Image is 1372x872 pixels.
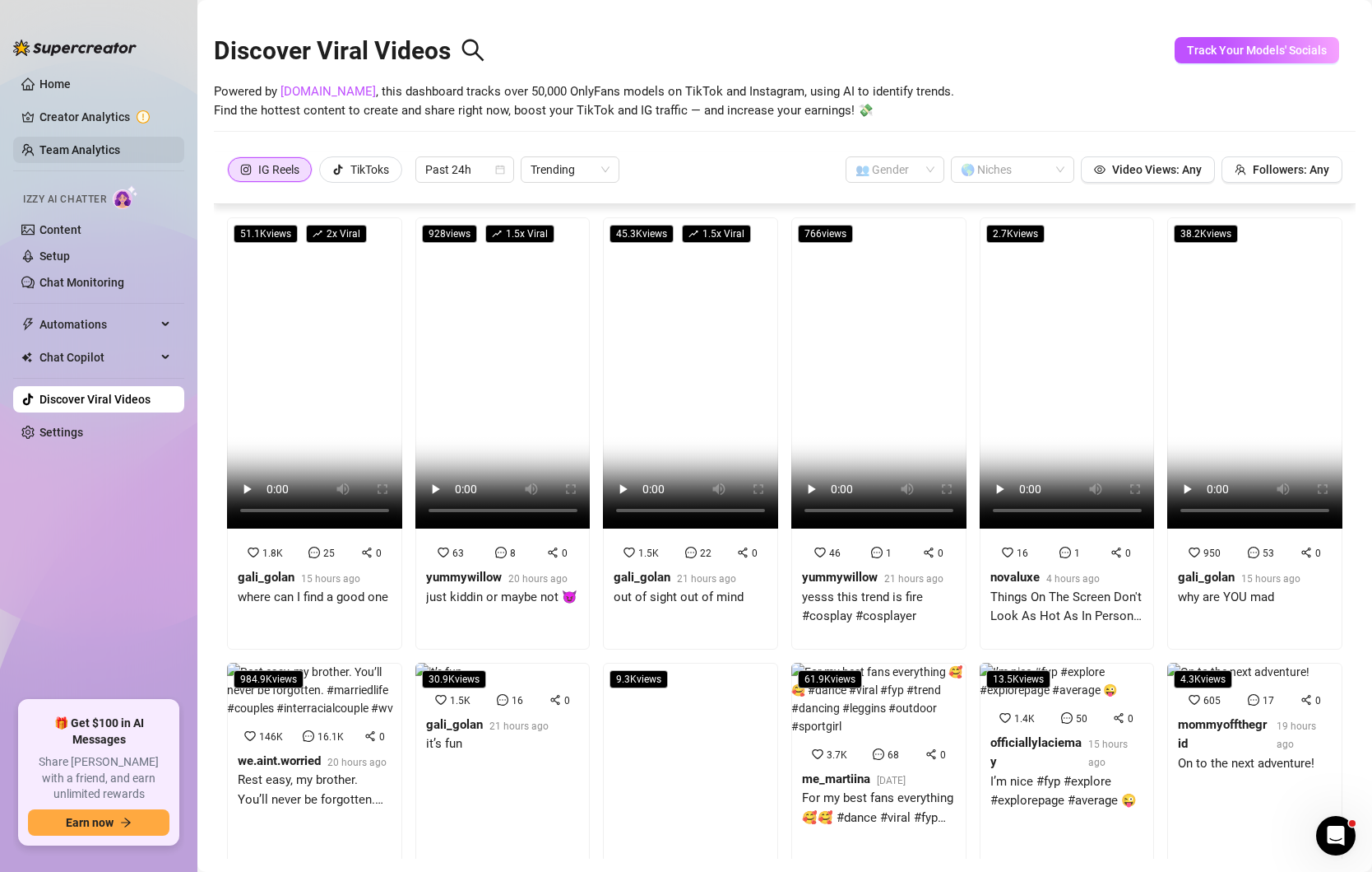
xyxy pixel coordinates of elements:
[1178,717,1267,752] strong: mommyoffthegrid
[802,588,956,627] div: yesss this trend is fire #cosplay #cosplayer
[350,157,389,182] div: TikToks
[497,694,508,706] span: message
[332,164,344,175] span: tik-tok
[425,157,504,182] span: Past 24h
[682,225,751,243] span: 1.5 x Viral
[990,570,1040,585] strong: novaluxe
[415,663,462,681] img: it’s fun
[234,670,304,688] span: 984.9K views
[21,352,32,363] img: Chat Copilot
[512,695,523,706] span: 16
[980,663,1155,699] img: I’m nice #fyp #explore #explorepage #average 😜
[214,35,485,67] h2: Discover Viral Videos
[603,217,778,650] a: 45.3Kviewsrise1.5x Viral1.5K220gali_golan21 hours agoout of sight out of mind
[873,748,884,760] span: message
[886,548,892,559] span: 1
[802,570,878,585] strong: yummywillow
[240,164,252,175] span: instagram
[986,225,1045,243] span: 2.7K views
[39,223,81,236] a: Content
[1263,548,1274,559] span: 53
[1046,573,1100,585] span: 4 hours ago
[1203,695,1221,706] span: 605
[426,588,577,608] div: just kiddin or maybe not 😈
[313,229,322,239] span: rise
[1277,720,1316,750] span: 19 hours ago
[495,547,507,558] span: message
[1189,694,1200,706] span: heart
[379,731,385,743] span: 0
[39,426,83,439] a: Settings
[39,143,120,156] a: Team Analytics
[1315,548,1321,559] span: 0
[280,84,376,99] a: [DOMAIN_NAME]
[1178,754,1332,774] div: On to the next adventure!
[798,225,853,243] span: 766 views
[1110,547,1122,558] span: share-alt
[1235,164,1246,175] span: team
[798,670,862,688] span: 61.9K views
[1167,217,1342,650] a: 38.2Kviews950530gali_golan15 hours agowhy are YOU mad
[301,573,360,585] span: 15 hours ago
[461,38,485,63] span: search
[426,734,549,754] div: it’s fun
[120,817,132,828] span: arrow-right
[1061,712,1073,724] span: message
[531,157,610,182] span: Trending
[980,217,1155,650] a: 2.7Kviews1610novaluxe4 hours agoThings On The Screen Don't Look As Hot As In Person 🔥⁠ ⁠🔎 [PERSON...
[1263,695,1274,706] span: 17
[1094,164,1105,175] span: eye
[492,229,502,239] span: rise
[986,670,1050,688] span: 13.5K views
[258,157,299,182] div: IG Reels
[814,547,826,558] span: heart
[426,570,502,585] strong: yummywillow
[227,217,402,650] a: 51.1Kviewsrise2x Viral1.8K250gali_golan15 hours agowhere can I find a good one
[262,548,283,559] span: 1.8K
[610,670,668,688] span: 9.3K views
[39,344,156,371] span: Chat Copilot
[802,772,870,786] strong: me_martiina
[1002,547,1013,558] span: heart
[1175,37,1339,63] button: Track Your Models' Socials
[791,217,966,650] a: 766views4610yummywillow21 hours agoyesss this trend is fire #cosplay #cosplayer
[1178,588,1300,608] div: why are YOU mad
[1113,712,1124,724] span: share-alt
[510,548,516,559] span: 8
[1074,548,1080,559] span: 1
[238,570,294,585] strong: gali_golan
[1253,163,1329,176] span: Followers: Any
[248,547,259,558] span: heart
[238,753,321,768] strong: we.aint.worried
[495,165,505,175] span: calendar
[610,225,674,243] span: 45.3K views
[1187,44,1327,57] span: Track Your Models' Socials
[23,192,106,208] span: Izzy AI Chatter
[438,547,449,558] span: heart
[1221,156,1342,183] button: Followers: Any
[791,663,966,735] img: For my best fans everything 🥰🥰 #dance #viral #fyp #trend #dancing #leggins #outdoor #sportgirl
[452,548,464,559] span: 63
[871,547,883,558] span: message
[1189,547,1200,558] span: heart
[306,225,367,243] span: 2 x Viral
[1059,547,1071,558] span: message
[999,712,1011,724] span: heart
[827,749,847,761] span: 3.7K
[638,548,659,559] span: 1.5K
[938,548,943,559] span: 0
[737,547,749,558] span: share-alt
[623,547,635,558] span: heart
[923,547,934,558] span: share-alt
[39,104,171,130] a: Creator Analytics exclamation-circle
[1112,163,1202,176] span: Video Views: Any
[485,225,554,243] span: 1.5 x Viral
[361,547,373,558] span: share-alt
[376,548,382,559] span: 0
[234,225,298,243] span: 51.1K views
[415,217,591,650] a: 928viewsrise1.5x Viral6380yummywillow20 hours agojust kiddin or maybe not 😈
[685,547,697,558] span: message
[877,775,906,786] span: [DATE]
[1241,573,1300,585] span: 15 hours ago
[39,77,71,91] a: Home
